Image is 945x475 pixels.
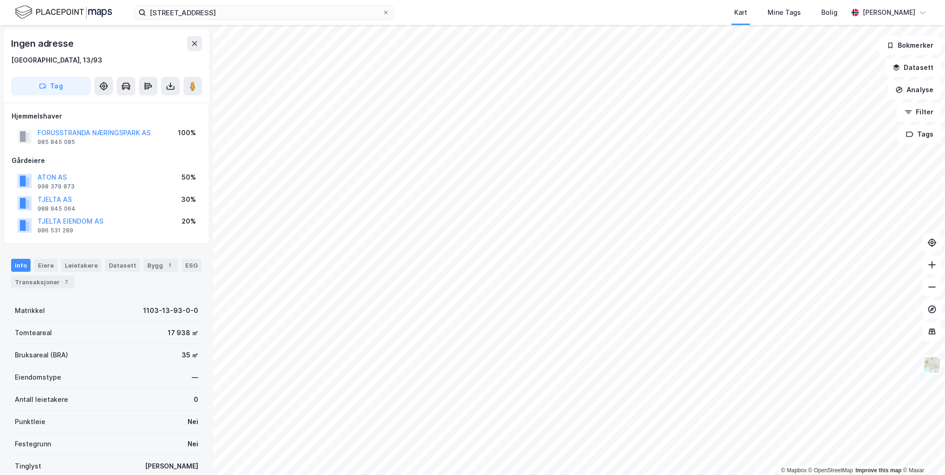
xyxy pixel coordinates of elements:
div: Nei [188,438,198,450]
div: Mine Tags [768,7,801,18]
input: Søk på adresse, matrikkel, gårdeiere, leietakere eller personer [146,6,382,19]
div: Datasett [105,259,140,272]
div: [GEOGRAPHIC_DATA], 13/93 [11,55,102,66]
button: Filter [897,103,941,121]
div: Ingen adresse [11,36,75,51]
div: Antall leietakere [15,394,68,405]
div: Kontrollprogram for chat [899,431,945,475]
div: ESG [182,259,202,272]
div: 35 ㎡ [182,350,198,361]
div: [PERSON_NAME] [145,461,198,472]
div: Bolig [821,7,838,18]
div: Nei [188,416,198,427]
button: Datasett [885,58,941,77]
button: Tags [898,125,941,144]
div: 0 [194,394,198,405]
div: [PERSON_NAME] [863,7,915,18]
div: Matrikkel [15,305,45,316]
a: Improve this map [856,467,901,474]
div: 20% [182,216,196,227]
div: Eiendomstype [15,372,61,383]
div: Festegrunn [15,438,51,450]
div: 100% [178,127,196,138]
div: Hjemmelshaver [12,111,202,122]
div: 1 [165,261,174,270]
div: Punktleie [15,416,45,427]
div: Bruksareal (BRA) [15,350,68,361]
iframe: Chat Widget [899,431,945,475]
div: 30% [181,194,196,205]
div: Tomteareal [15,327,52,338]
div: 985 845 085 [38,138,75,146]
div: Leietakere [61,259,101,272]
div: 1103-13-93-0-0 [143,305,198,316]
div: Tinglyst [15,461,41,472]
div: 986 531 289 [38,227,73,234]
div: 17 938 ㎡ [168,327,198,338]
img: logo.f888ab2527a4732fd821a326f86c7f29.svg [15,4,112,20]
div: 50% [182,172,196,183]
div: Gårdeiere [12,155,202,166]
div: Kart [734,7,747,18]
div: Bygg [144,259,178,272]
a: OpenStreetMap [808,467,853,474]
a: Mapbox [781,467,806,474]
div: 998 379 873 [38,183,75,190]
div: 7 [62,277,71,287]
div: 988 945 064 [38,205,76,212]
div: Eiere [34,259,57,272]
button: Bokmerker [879,36,941,55]
img: Z [923,356,941,374]
div: — [192,372,198,383]
button: Analyse [888,81,941,99]
div: Info [11,259,31,272]
div: Transaksjoner [11,275,75,288]
button: Tag [11,77,91,95]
